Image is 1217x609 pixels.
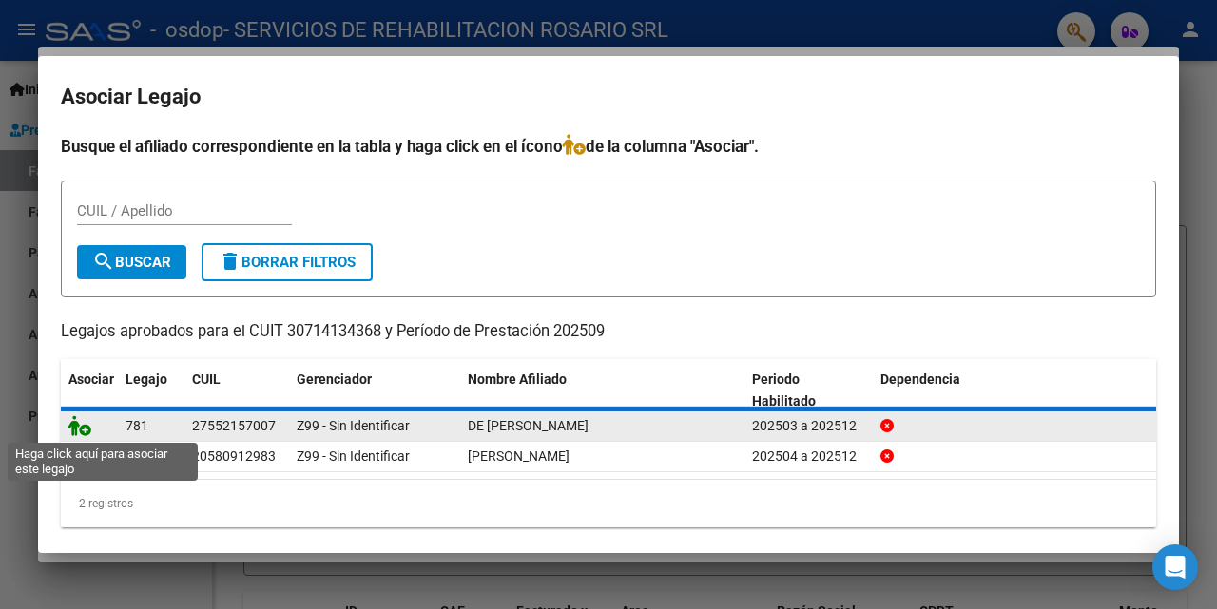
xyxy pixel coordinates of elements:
datatable-header-cell: Dependencia [873,359,1157,422]
div: 20580912983 [192,446,276,467]
datatable-header-cell: CUIL [184,359,289,422]
datatable-header-cell: Nombre Afiliado [460,359,744,422]
h2: Asociar Legajo [61,79,1156,115]
span: Legajo [126,371,167,387]
span: ROLDAN NAVARRO GALO [468,448,570,464]
div: Open Intercom Messenger [1152,544,1198,590]
datatable-header-cell: Gerenciador [289,359,460,422]
span: Dependencia [880,371,960,387]
div: 202503 a 202512 [752,415,865,437]
datatable-header-cell: Legajo [118,359,184,422]
mat-icon: delete [219,250,241,273]
button: Borrar Filtros [202,243,373,281]
h4: Busque el afiliado correspondiente en la tabla y haga click en el ícono de la columna "Asociar". [61,134,1156,159]
span: Z99 - Sin Identificar [297,448,410,464]
span: Nombre Afiliado [468,371,567,387]
span: Borrar Filtros [219,254,356,271]
span: DE PAUL MERCEDES MICHELLE [468,418,589,433]
div: 2 registros [61,480,1156,527]
span: Periodo Habilitado [752,371,816,409]
datatable-header-cell: Periodo Habilitado [744,359,873,422]
span: Z99 - Sin Identificar [297,418,410,433]
span: 781 [126,418,148,433]
span: Gerenciador [297,371,372,387]
span: Buscar [92,254,171,271]
span: Asociar [68,371,114,387]
mat-icon: search [92,250,115,273]
datatable-header-cell: Asociar [61,359,118,422]
div: 27552157007 [192,415,276,437]
span: CUIL [192,371,221,387]
p: Legajos aprobados para el CUIT 30714134368 y Período de Prestación 202509 [61,320,1156,344]
span: 91 [126,448,141,464]
div: 202504 a 202512 [752,446,865,467]
button: Buscar [77,245,186,279]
